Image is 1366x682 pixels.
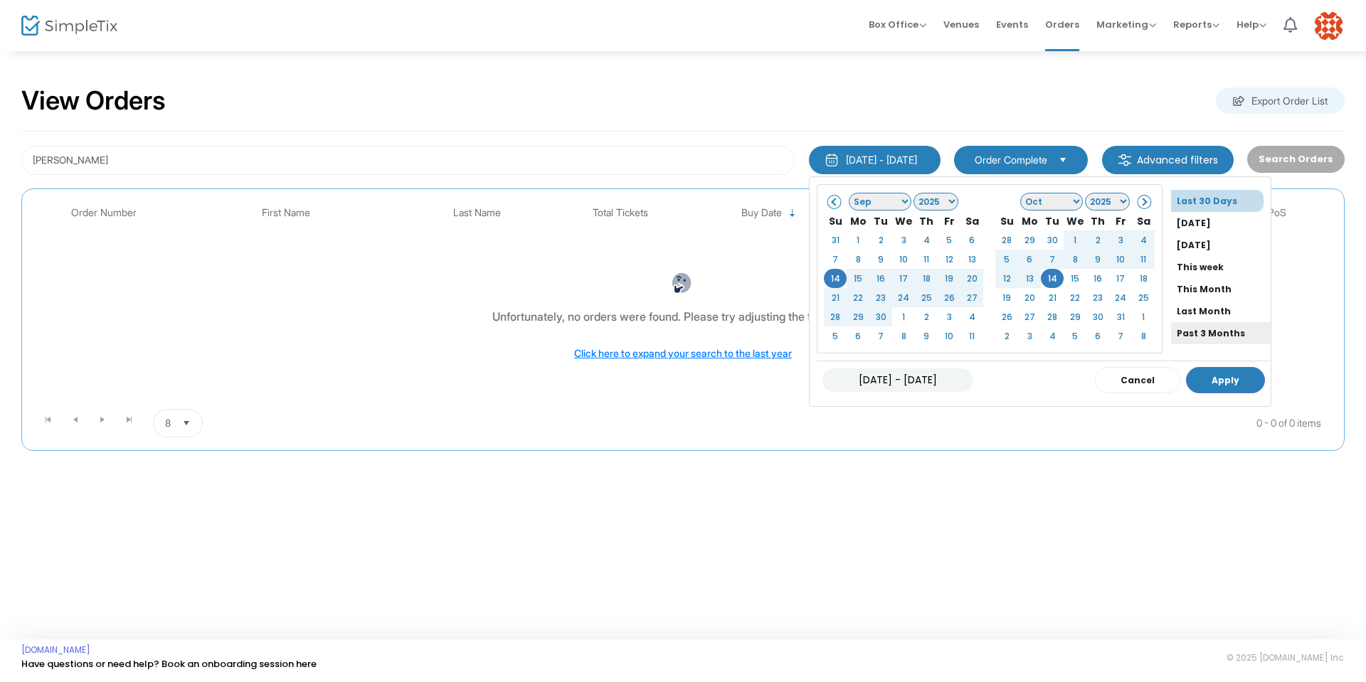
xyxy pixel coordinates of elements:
[846,153,917,167] div: [DATE] - [DATE]
[938,288,960,307] td: 26
[869,250,892,269] td: 9
[21,657,317,671] a: Have questions or need help? Book an onboarding session here
[824,326,847,346] td: 5
[824,230,847,250] td: 31
[995,230,1018,250] td: 28
[1041,269,1064,288] td: 14
[1018,211,1041,230] th: Mo
[1109,326,1132,346] td: 7
[1186,367,1265,393] button: Apply
[1041,250,1064,269] td: 7
[915,326,938,346] td: 9
[869,288,892,307] td: 23
[824,269,847,288] td: 14
[1118,153,1132,167] img: filter
[995,307,1018,326] td: 26
[1171,300,1271,322] li: Last Month
[1096,18,1156,31] span: Marketing
[995,269,1018,288] td: 12
[1171,234,1271,256] li: [DATE]
[1132,250,1155,269] td: 11
[1018,326,1041,346] td: 3
[1086,211,1109,230] th: Th
[960,211,983,230] th: Sa
[344,409,1321,437] kendo-pager-info: 0 - 0 of 0 items
[1018,269,1041,288] td: 13
[492,308,874,325] div: Unfortunately, no orders were found. Please try adjusting the filters above.
[892,326,915,346] td: 8
[1086,250,1109,269] td: 9
[960,269,983,288] td: 20
[1086,288,1109,307] td: 23
[892,307,915,326] td: 1
[1173,18,1219,31] span: Reports
[1086,230,1109,250] td: 2
[1171,278,1271,300] li: This Month
[1109,230,1132,250] td: 3
[960,307,983,326] td: 4
[574,347,792,359] span: Click here to expand your search to the last year
[960,250,983,269] td: 13
[824,250,847,269] td: 7
[869,269,892,288] td: 16
[847,211,869,230] th: Mo
[892,269,915,288] td: 17
[787,208,798,219] span: Sortable
[1041,326,1064,346] td: 4
[892,211,915,230] th: We
[824,211,847,230] th: Su
[1064,230,1086,250] td: 1
[1018,288,1041,307] td: 20
[995,288,1018,307] td: 19
[1064,269,1086,288] td: 15
[995,211,1018,230] th: Su
[1132,307,1155,326] td: 1
[453,207,501,219] span: Last Name
[915,288,938,307] td: 25
[869,326,892,346] td: 7
[1086,307,1109,326] td: 30
[915,269,938,288] td: 18
[176,410,196,437] button: Select
[847,326,869,346] td: 6
[1095,367,1180,393] button: Cancel
[938,326,960,346] td: 10
[21,146,795,175] input: Search by name, email, phone, order number, ip address, or last 4 digits of card
[1018,250,1041,269] td: 6
[1041,307,1064,326] td: 28
[869,307,892,326] td: 30
[1064,307,1086,326] td: 29
[1041,288,1064,307] td: 21
[1171,344,1271,366] li: Past 12 Months
[847,307,869,326] td: 29
[847,250,869,269] td: 8
[1237,18,1266,31] span: Help
[892,250,915,269] td: 10
[1053,152,1073,168] button: Select
[892,288,915,307] td: 24
[1132,288,1155,307] td: 25
[892,230,915,250] td: 3
[1064,211,1086,230] th: We
[960,230,983,250] td: 6
[1171,256,1271,278] li: This week
[1109,269,1132,288] td: 17
[1132,326,1155,346] td: 8
[943,6,979,43] span: Venues
[995,326,1018,346] td: 2
[847,230,869,250] td: 1
[847,288,869,307] td: 22
[960,326,983,346] td: 11
[915,307,938,326] td: 2
[1086,269,1109,288] td: 16
[915,211,938,230] th: Th
[938,230,960,250] td: 5
[869,211,892,230] th: Tu
[1086,326,1109,346] td: 6
[671,272,692,294] img: face-thinking.png
[29,196,1337,403] div: Data table
[21,644,90,656] a: [DOMAIN_NAME]
[869,230,892,250] td: 2
[1018,307,1041,326] td: 27
[1132,211,1155,230] th: Sa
